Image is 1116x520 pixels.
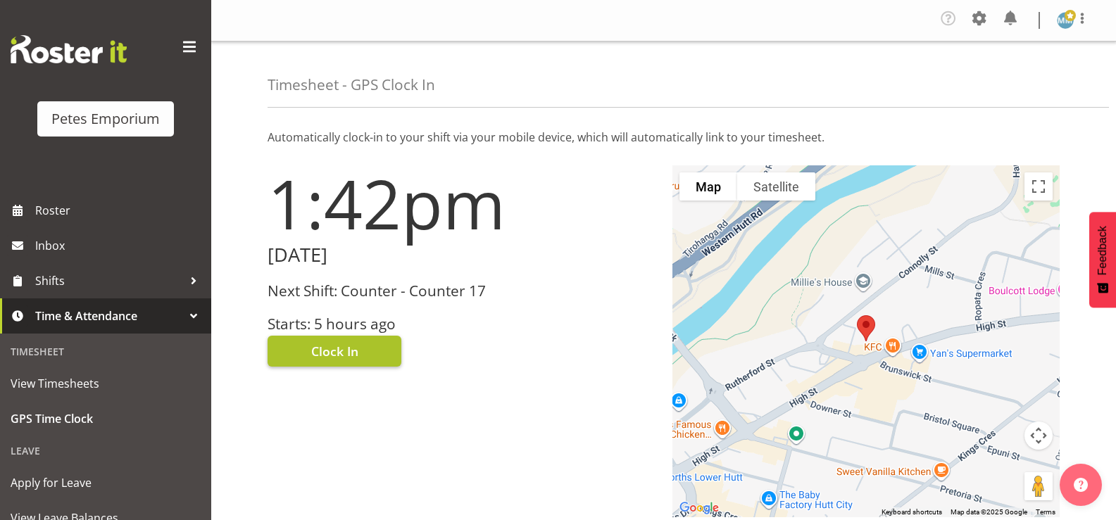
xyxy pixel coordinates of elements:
[11,472,201,493] span: Apply for Leave
[35,270,183,291] span: Shifts
[1024,472,1053,500] button: Drag Pegman onto the map to open Street View
[268,129,1060,146] p: Automatically clock-in to your shift via your mobile device, which will automatically link to you...
[679,172,737,201] button: Show street map
[11,408,201,429] span: GPS Time Clock
[1024,172,1053,201] button: Toggle fullscreen view
[4,436,208,465] div: Leave
[51,108,160,129] div: Petes Emporium
[1089,212,1116,307] button: Feedback - Show survey
[951,508,1027,516] span: Map data ©2025 Google
[882,507,942,517] button: Keyboard shortcuts
[1036,508,1055,516] a: Terms (opens in new tab)
[268,244,656,266] h2: [DATE]
[268,165,656,241] h1: 1:42pm
[737,172,815,201] button: Show satellite imagery
[1074,478,1088,492] img: help-xxl-2.png
[35,200,204,221] span: Roster
[268,316,656,332] h3: Starts: 5 hours ago
[11,373,201,394] span: View Timesheets
[311,342,358,360] span: Clock In
[4,401,208,436] a: GPS Time Clock
[268,77,435,93] h4: Timesheet - GPS Clock In
[676,499,722,517] img: Google
[268,283,656,299] h3: Next Shift: Counter - Counter 17
[11,35,127,63] img: Rosterit website logo
[35,235,204,256] span: Inbox
[4,465,208,500] a: Apply for Leave
[1024,421,1053,450] button: Map camera controls
[676,499,722,517] a: Open this area in Google Maps (opens a new window)
[1057,12,1074,29] img: mandy-mosley3858.jpg
[4,337,208,366] div: Timesheet
[4,366,208,401] a: View Timesheets
[268,336,401,367] button: Clock In
[35,305,183,326] span: Time & Attendance
[1096,226,1109,275] span: Feedback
